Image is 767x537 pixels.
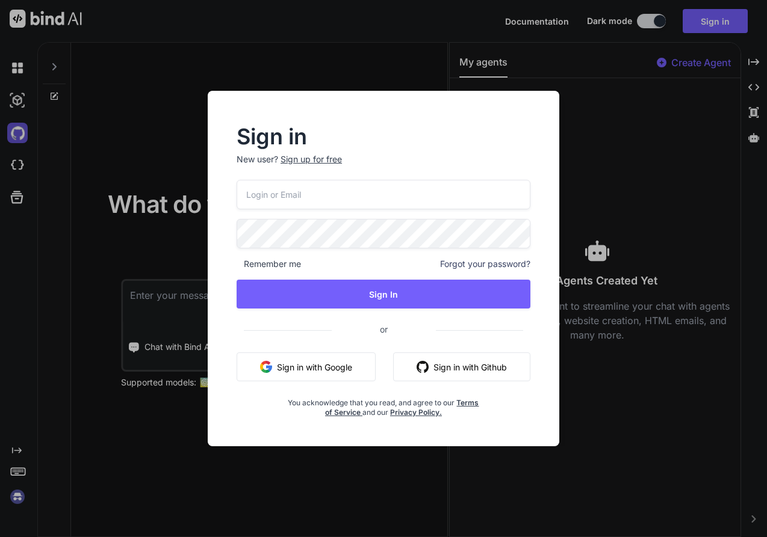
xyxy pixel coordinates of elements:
img: github [417,361,429,373]
span: or [332,315,436,344]
p: New user? [237,153,530,180]
span: Forgot your password? [440,258,530,270]
button: Sign In [237,280,530,308]
a: Terms of Service [325,398,479,417]
div: Sign up for free [281,153,342,165]
input: Login or Email [237,180,530,209]
a: Privacy Policy. [390,408,442,417]
h2: Sign in [237,127,530,146]
img: google [260,361,272,373]
div: You acknowledge that you read, and agree to our and our [285,391,481,417]
span: Remember me [237,258,301,270]
button: Sign in with Github [393,352,530,381]
button: Sign in with Google [237,352,376,381]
